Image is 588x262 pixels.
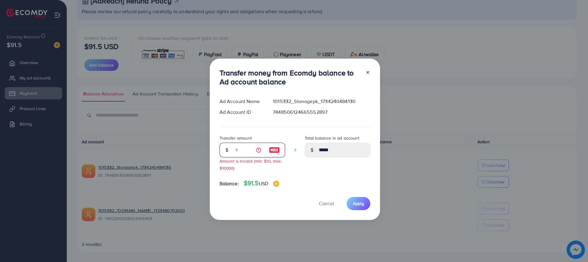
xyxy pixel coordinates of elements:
[215,109,268,116] div: Ad Account ID
[319,200,334,207] span: Cancel
[353,200,364,206] span: Apply
[268,98,375,105] div: 1015332_Stonagepk_1734240484130
[311,197,342,210] button: Cancel
[269,146,280,154] img: image
[273,181,279,187] img: image
[244,179,279,187] h4: $91.5
[268,109,375,116] div: 7448506124665552897
[305,135,359,141] label: Total balance in ad account
[220,158,282,171] small: Amount is invalid (min: $10, max: $10000)
[347,197,370,210] button: Apply
[220,68,360,86] h3: Transfer money from Ecomdy balance to Ad account balance
[220,135,252,141] label: Transfer amount
[215,98,268,105] div: Ad Account Name
[259,180,268,187] span: USD
[220,180,239,187] span: Balance:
